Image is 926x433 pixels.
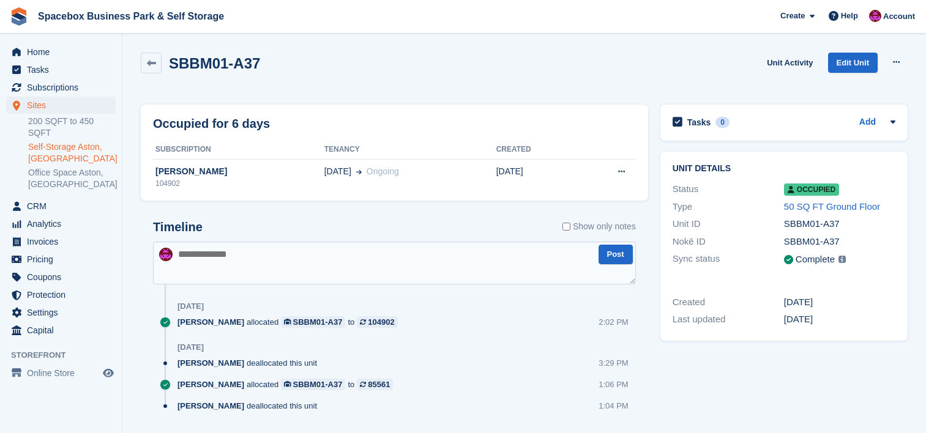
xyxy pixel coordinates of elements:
[177,316,244,328] span: [PERSON_NAME]
[177,357,244,369] span: [PERSON_NAME]
[784,201,880,212] a: 50 SQ FT Ground Floor
[6,43,116,61] a: menu
[673,252,784,267] div: Sync status
[27,97,100,114] span: Sites
[28,167,116,190] a: Office Space Aston, [GEOGRAPHIC_DATA]
[6,215,116,232] a: menu
[293,379,343,390] div: SBBM01-A37
[6,365,116,382] a: menu
[784,217,895,231] div: SBBM01-A37
[10,7,28,26] img: stora-icon-8386f47178a22dfd0bd8f6a31ec36ba5ce8667c1dd55bd0f319d3a0aa187defe.svg
[6,251,116,268] a: menu
[828,53,878,73] a: Edit Unit
[27,304,100,321] span: Settings
[153,165,324,178] div: [PERSON_NAME]
[177,379,399,390] div: allocated to
[6,233,116,250] a: menu
[27,43,100,61] span: Home
[6,304,116,321] a: menu
[796,253,835,267] div: Complete
[6,286,116,303] a: menu
[673,164,895,174] h2: Unit details
[367,166,399,176] span: Ongoing
[599,400,628,412] div: 1:04 PM
[27,322,100,339] span: Capital
[153,140,324,160] th: Subscription
[687,117,711,128] h2: Tasks
[28,141,116,165] a: Self-Storage Aston, [GEOGRAPHIC_DATA]
[177,342,204,352] div: [DATE]
[368,379,390,390] div: 85561
[715,117,730,128] div: 0
[599,379,628,390] div: 1:06 PM
[169,55,260,72] h2: SBBM01-A37
[6,61,116,78] a: menu
[784,295,895,309] div: [DATE]
[562,220,636,233] label: Show only notes
[153,220,203,234] h2: Timeline
[599,245,633,265] button: Post
[153,178,324,189] div: 104902
[27,268,100,286] span: Coupons
[27,61,100,78] span: Tasks
[599,316,628,328] div: 2:02 PM
[784,235,895,249] div: SBBM01-A37
[177,357,323,369] div: deallocated this unit
[357,316,397,328] a: 104902
[673,295,784,309] div: Created
[838,256,846,263] img: icon-info-grey-7440780725fd019a000dd9b08b2336e03edf1995a4989e88bcd33f0948082b44.svg
[673,217,784,231] div: Unit ID
[324,165,351,178] span: [DATE]
[673,182,784,196] div: Status
[6,97,116,114] a: menu
[27,233,100,250] span: Invoices
[324,140,496,160] th: Tenancy
[28,116,116,139] a: 200 SQFT to 450 SQFT
[6,268,116,286] a: menu
[177,302,204,311] div: [DATE]
[281,316,345,328] a: SBBM01-A37
[762,53,818,73] a: Unit Activity
[159,248,173,261] img: Shitika Balanath
[859,116,876,130] a: Add
[101,366,116,380] a: Preview store
[177,400,323,412] div: deallocated this unit
[27,79,100,96] span: Subscriptions
[496,159,577,196] td: [DATE]
[784,183,839,196] span: Occupied
[27,198,100,215] span: CRM
[281,379,345,390] a: SBBM01-A37
[177,316,404,328] div: allocated to
[869,10,881,22] img: Shitika Balanath
[6,198,116,215] a: menu
[6,322,116,339] a: menu
[177,400,244,412] span: [PERSON_NAME]
[599,357,628,369] div: 3:29 PM
[177,379,244,390] span: [PERSON_NAME]
[27,286,100,303] span: Protection
[673,313,784,327] div: Last updated
[153,114,270,133] h2: Occupied for 6 days
[27,365,100,382] span: Online Store
[673,200,784,214] div: Type
[33,6,229,26] a: Spacebox Business Park & Self Storage
[562,220,570,233] input: Show only notes
[357,379,393,390] a: 85561
[27,215,100,232] span: Analytics
[784,313,895,327] div: [DATE]
[673,235,784,249] div: Nokē ID
[883,10,915,23] span: Account
[780,10,805,22] span: Create
[368,316,394,328] div: 104902
[6,79,116,96] a: menu
[27,251,100,268] span: Pricing
[11,349,122,361] span: Storefront
[496,140,577,160] th: Created
[293,316,343,328] div: SBBM01-A37
[841,10,858,22] span: Help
